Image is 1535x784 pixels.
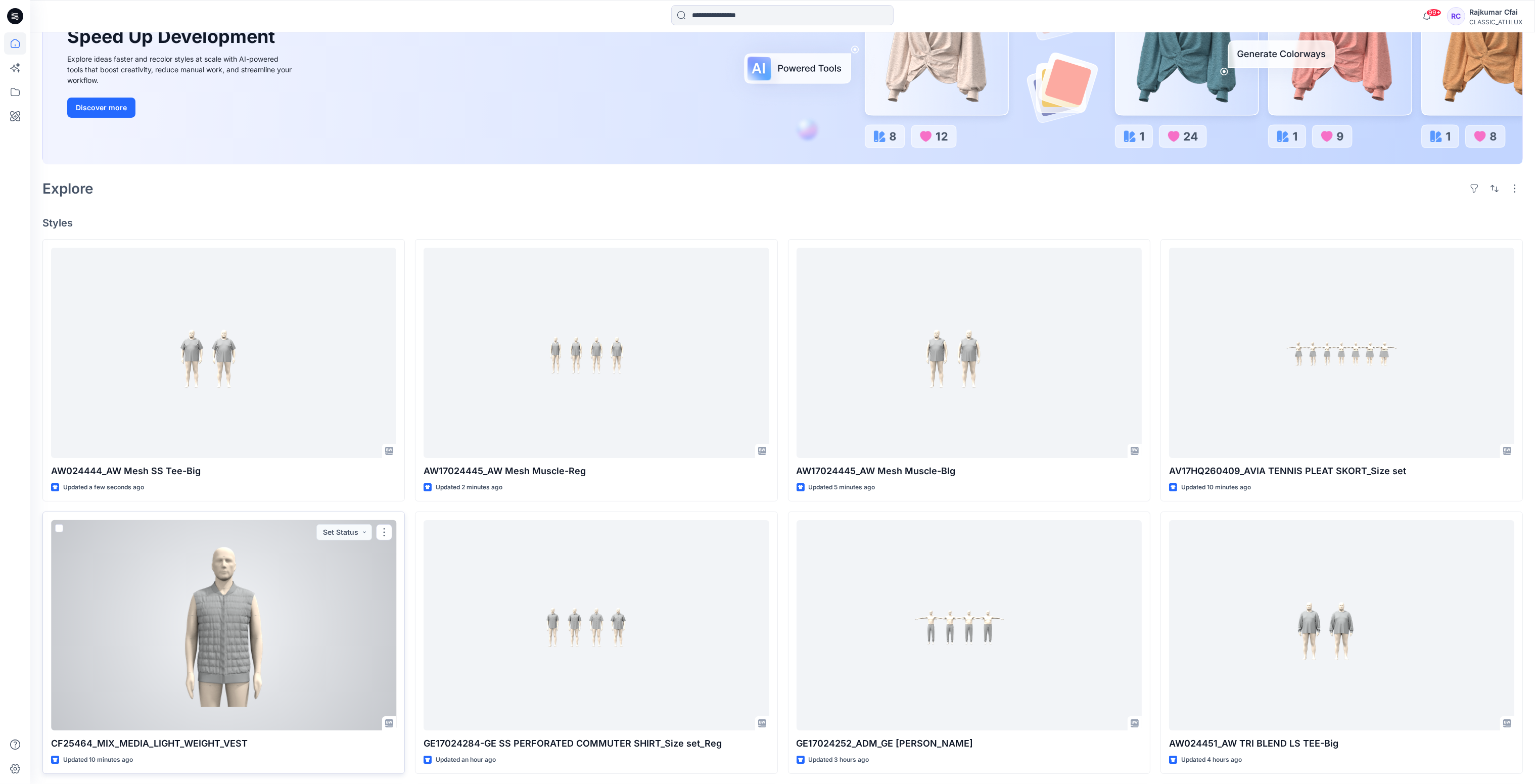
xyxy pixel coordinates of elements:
[1181,482,1251,493] p: Updated 10 minutes ago
[809,482,875,493] p: Updated 5 minutes ago
[67,98,295,118] a: Discover more
[51,520,396,731] a: CF25464_MIX_MEDIA_LIGHT_WEIGHT_VEST
[797,248,1142,458] a: AW17024445_AW Mesh Muscle-BIg
[51,248,396,458] a: AW024444_AW Mesh SS Tee-Big
[424,248,769,458] a: AW17024445_AW Mesh Muscle-Reg
[797,736,1142,751] p: GE17024252_ADM_GE [PERSON_NAME]
[1169,464,1514,478] p: AV17HQ260409_AVIA TENNIS PLEAT SKORT_Size set
[1469,18,1522,26] div: CLASSIC_ATHLUX
[1169,520,1514,731] a: AW024451_AW TRI BLEND LS TEE-Big
[809,755,869,765] p: Updated 3 hours ago
[42,217,1523,229] h4: Styles
[1469,6,1522,18] div: Rajkumar Cfai
[424,520,769,731] a: GE17024284-GE SS PERFORATED COMMUTER SHIRT_Size set_Reg
[1169,248,1514,458] a: AV17HQ260409_AVIA TENNIS PLEAT SKORT_Size set
[42,180,94,197] h2: Explore
[1169,736,1514,751] p: AW024451_AW TRI BLEND LS TEE-Big
[424,736,769,751] p: GE17024284-GE SS PERFORATED COMMUTER SHIRT_Size set_Reg
[1181,755,1242,765] p: Updated 4 hours ago
[797,464,1142,478] p: AW17024445_AW Mesh Muscle-BIg
[436,755,496,765] p: Updated an hour ago
[67,98,135,118] button: Discover more
[1447,7,1465,25] div: RC
[67,54,295,85] div: Explore ideas faster and recolor styles at scale with AI-powered tools that boost creativity, red...
[51,464,396,478] p: AW024444_AW Mesh SS Tee-Big
[436,482,502,493] p: Updated 2 minutes ago
[797,520,1142,731] a: GE17024252_ADM_GE TERRY JOGGER
[424,464,769,478] p: AW17024445_AW Mesh Muscle-Reg
[63,482,144,493] p: Updated a few seconds ago
[63,755,133,765] p: Updated 10 minutes ago
[51,736,396,751] p: CF25464_MIX_MEDIA_LIGHT_WEIGHT_VEST
[1426,9,1441,17] span: 99+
